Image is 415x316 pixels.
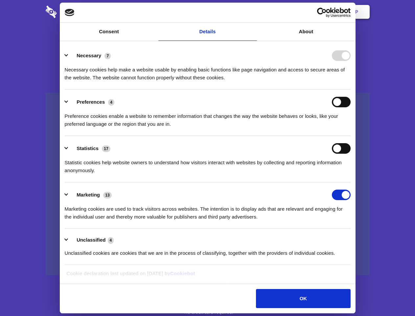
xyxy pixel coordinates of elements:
h4: Auto-redaction of sensitive data, encrypted data sharing and self-destructing private chats. Shar... [46,60,370,82]
a: Consent [60,23,158,41]
span: 4 [108,99,114,106]
a: Details [158,23,257,41]
span: 7 [104,53,111,59]
span: 4 [108,237,114,244]
button: Marketing (13) [65,190,116,200]
label: Preferences [77,99,105,105]
div: Necessary cookies help make a website usable by enabling basic functions like page navigation and... [65,61,351,82]
a: Cookiebot [170,271,195,276]
div: Marketing cookies are used to track visitors across websites. The intention is to display ads tha... [65,200,351,221]
iframe: Drift Widget Chat Controller [382,283,407,308]
img: logo-wordmark-white-trans-d4663122ce5f474addd5e946df7df03e33cb6a1c49d2221995e7729f52c070b2.svg [46,6,102,18]
div: Cookie declaration last updated on [DATE] by [61,270,354,282]
a: Login [298,2,327,22]
span: 13 [103,192,112,198]
div: Unclassified cookies are cookies that we are in the process of classifying, together with the pro... [65,244,351,257]
a: About [257,23,356,41]
span: 17 [102,145,110,152]
button: Statistics (17) [65,143,115,154]
h1: Eliminate Slack Data Loss. [46,30,370,53]
button: Preferences (4) [65,97,119,107]
label: Statistics [77,145,99,151]
div: Statistic cookies help website owners to understand how visitors interact with websites by collec... [65,154,351,174]
button: Necessary (7) [65,50,115,61]
a: Pricing [193,2,221,22]
img: logo [65,9,75,16]
label: Marketing [77,192,100,197]
button: OK [256,289,350,308]
label: Necessary [77,53,101,58]
a: Contact [266,2,297,22]
button: Unclassified (4) [65,236,118,244]
a: Usercentrics Cookiebot - opens in a new window [293,8,351,17]
a: Wistia video thumbnail [46,93,370,276]
div: Preference cookies enable a website to remember information that changes the way the website beha... [65,107,351,128]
